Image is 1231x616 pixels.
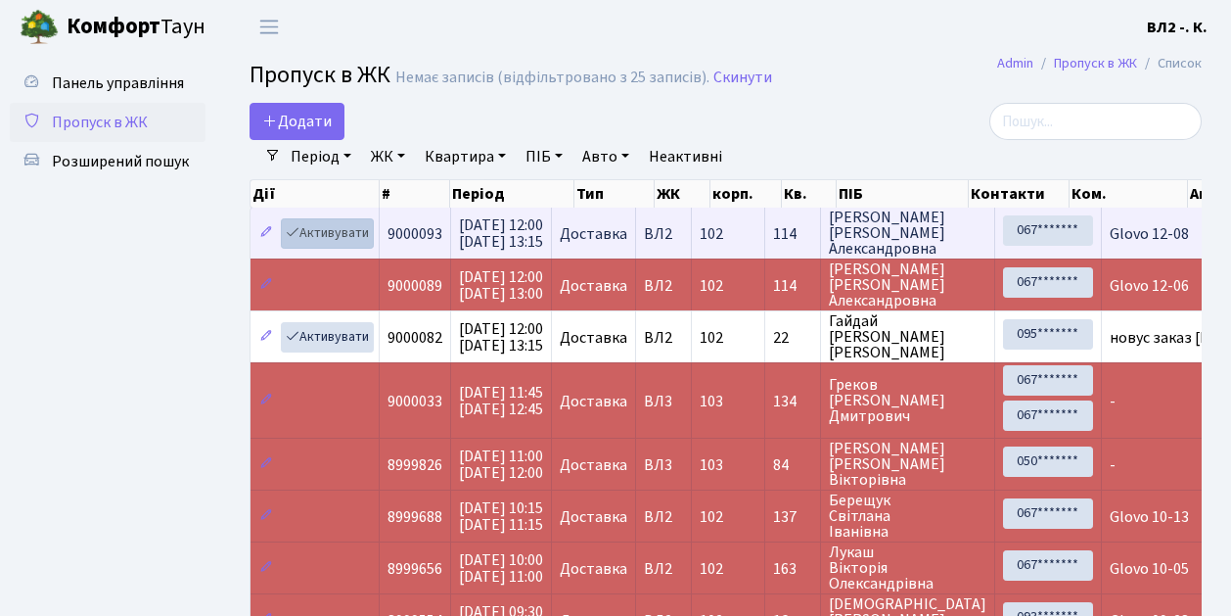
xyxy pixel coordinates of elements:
span: ВЛ2 [644,509,683,525]
li: Список [1137,53,1202,74]
span: - [1110,454,1116,476]
span: 8999656 [388,558,442,580]
span: Пропуск в ЖК [52,112,148,133]
span: Панель управління [52,72,184,94]
span: [DATE] 10:15 [DATE] 11:15 [459,498,543,536]
a: Авто [574,140,637,173]
span: Glovo 12-06 [1110,275,1189,297]
span: Гайдай [PERSON_NAME] [PERSON_NAME] [829,313,986,360]
a: Скинути [713,69,772,87]
a: Період [283,140,359,173]
span: Лукаш Вікторія Олександрівна [829,545,986,592]
a: Пропуск в ЖК [10,103,205,142]
span: [DATE] 12:00 [DATE] 13:00 [459,266,543,305]
span: 103 [700,391,723,412]
span: ВЛ2 [644,561,683,577]
th: Тип [574,180,655,208]
th: Дії [251,180,380,208]
span: [DATE] 12:00 [DATE] 13:15 [459,214,543,253]
span: Доставка [560,457,627,473]
th: Ком. [1070,180,1189,208]
span: 9000082 [388,327,442,349]
a: Квартира [417,140,514,173]
span: 22 [773,330,812,346]
a: Активувати [281,218,374,249]
span: 102 [700,506,723,528]
span: 163 [773,561,812,577]
th: ПІБ [837,180,969,208]
span: [DATE] 11:45 [DATE] 12:45 [459,382,543,420]
span: 137 [773,509,812,525]
th: корп. [710,180,782,208]
input: Пошук... [989,103,1202,140]
b: Комфорт [67,11,160,42]
a: Неактивні [641,140,730,173]
span: 102 [700,327,723,349]
span: 102 [700,558,723,580]
span: Пропуск в ЖК [250,58,390,92]
a: Панель управління [10,64,205,103]
span: Доставка [560,226,627,242]
a: Додати [250,103,344,140]
span: [DATE] 12:00 [DATE] 13:15 [459,318,543,356]
nav: breadcrumb [968,43,1231,84]
span: [PERSON_NAME] [PERSON_NAME] Вікторівна [829,441,986,488]
span: Glovo 10-13 [1110,506,1189,528]
span: ВЛ2 [644,278,683,294]
span: - [1110,391,1116,412]
span: 9000093 [388,223,442,245]
span: 134 [773,394,812,409]
a: ВЛ2 -. К. [1147,16,1208,39]
span: 9000033 [388,391,442,412]
a: Розширений пошук [10,142,205,181]
span: Доставка [560,330,627,346]
span: 103 [700,454,723,476]
span: 102 [700,223,723,245]
th: ЖК [655,180,710,208]
span: Glovo 10-05 [1110,558,1189,580]
span: Доставка [560,278,627,294]
span: Додати [262,111,332,132]
span: 9000089 [388,275,442,297]
span: 8999688 [388,506,442,528]
th: Кв. [782,180,837,208]
span: Доставка [560,509,627,525]
b: ВЛ2 -. К. [1147,17,1208,38]
a: Admin [997,53,1033,73]
span: 114 [773,278,812,294]
span: [DATE] 11:00 [DATE] 12:00 [459,446,543,484]
span: ВЛ2 [644,330,683,346]
span: Розширений пошук [52,151,189,172]
th: # [380,180,450,208]
span: Доставка [560,394,627,409]
span: Доставка [560,561,627,577]
a: Пропуск в ЖК [1054,53,1137,73]
span: 84 [773,457,812,473]
span: [PERSON_NAME] [PERSON_NAME] Александровна [829,210,986,257]
span: ВЛ3 [644,394,683,409]
span: Таун [67,11,205,44]
span: [PERSON_NAME] [PERSON_NAME] Александровна [829,261,986,308]
span: Греков [PERSON_NAME] Дмитрович [829,377,986,424]
img: logo.png [20,8,59,47]
a: ПІБ [518,140,570,173]
button: Переключити навігацію [245,11,294,43]
span: Берещук Світлана Іванівна [829,493,986,540]
span: 8999826 [388,454,442,476]
span: Glovo 12-08 [1110,223,1189,245]
th: Контакти [969,180,1069,208]
th: Період [450,180,574,208]
span: [DATE] 10:00 [DATE] 11:00 [459,549,543,588]
a: Активувати [281,322,374,353]
span: ВЛ3 [644,457,683,473]
div: Немає записів (відфільтровано з 25 записів). [395,69,709,87]
span: ВЛ2 [644,226,683,242]
a: ЖК [363,140,413,173]
span: 102 [700,275,723,297]
span: 114 [773,226,812,242]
